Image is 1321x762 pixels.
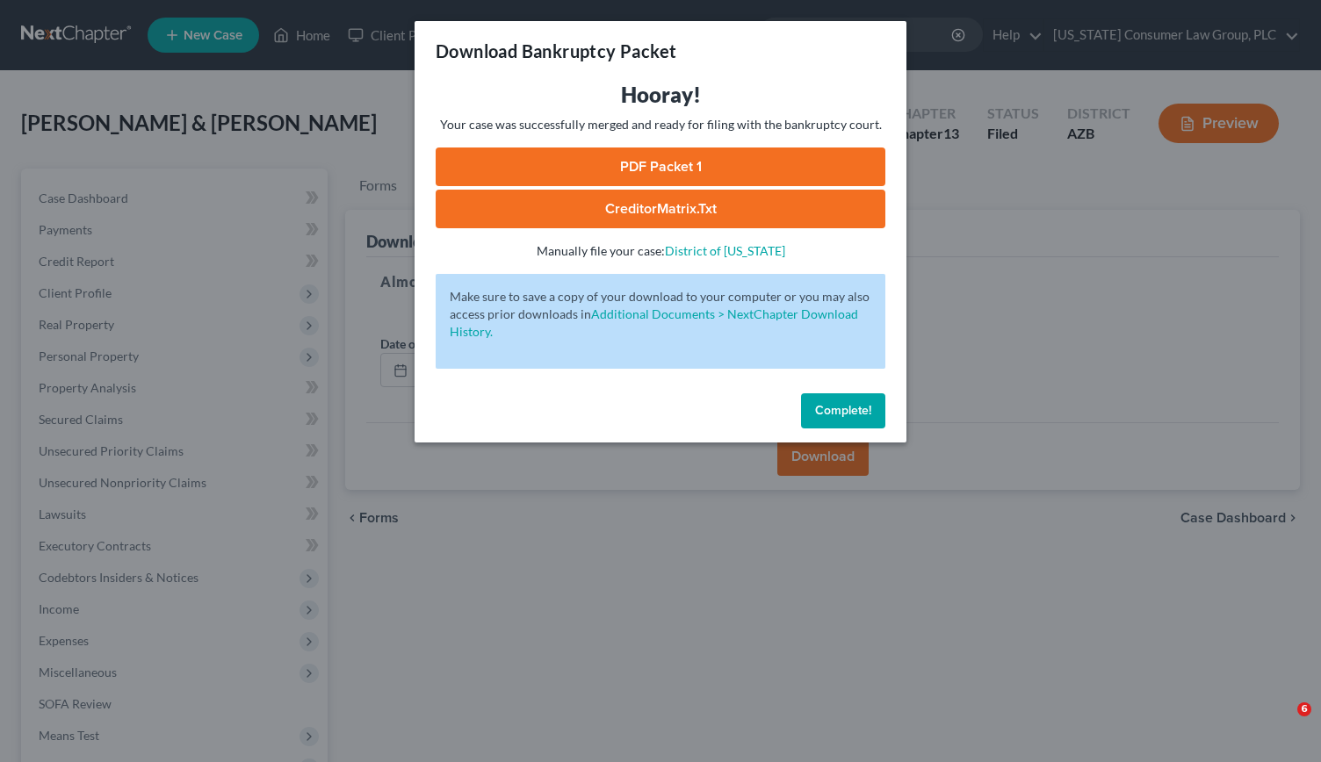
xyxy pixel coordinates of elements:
span: 6 [1297,702,1311,716]
button: Complete! [801,393,885,428]
h3: Hooray! [436,81,885,109]
p: Your case was successfully merged and ready for filing with the bankruptcy court. [436,116,885,133]
a: District of [US_STATE] [665,243,785,258]
a: PDF Packet 1 [436,147,885,186]
span: Complete! [815,403,871,418]
h3: Download Bankruptcy Packet [436,39,676,63]
p: Manually file your case: [436,242,885,260]
iframe: Intercom live chat [1261,702,1303,744]
a: Additional Documents > NextChapter Download History. [450,306,858,339]
p: Make sure to save a copy of your download to your computer or you may also access prior downloads in [450,288,871,341]
a: CreditorMatrix.txt [436,190,885,228]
